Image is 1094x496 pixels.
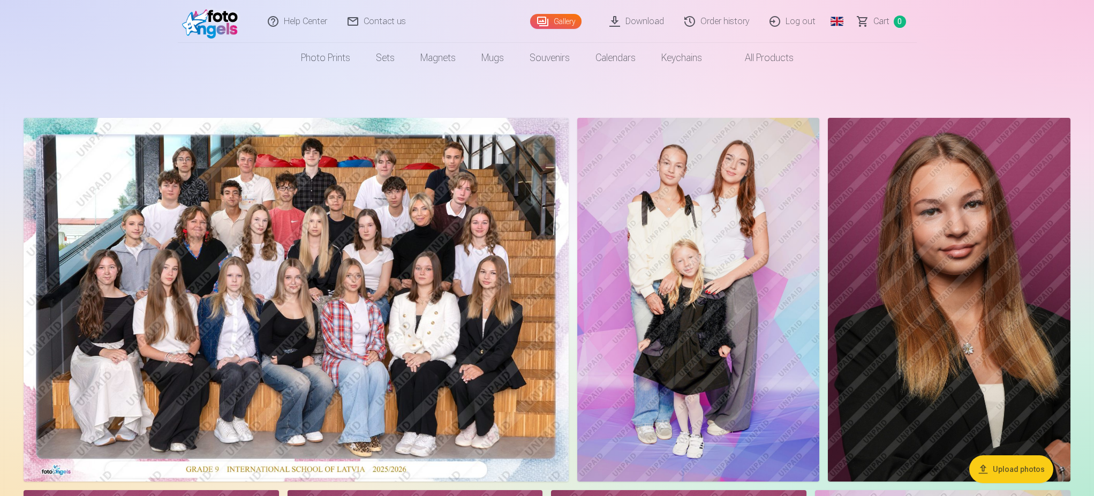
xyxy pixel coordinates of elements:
[583,43,648,73] a: Calendars
[517,43,583,73] a: Souvenirs
[969,455,1053,483] button: Upload photos
[715,43,806,73] a: All products
[408,43,469,73] a: Magnets
[648,43,715,73] a: Keychains
[288,43,363,73] a: Photo prints
[530,14,582,29] a: Gallery
[873,15,889,28] span: Сart
[894,16,906,28] span: 0
[469,43,517,73] a: Mugs
[182,4,244,39] img: /fa1
[363,43,408,73] a: Sets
